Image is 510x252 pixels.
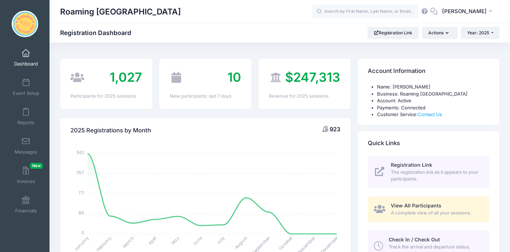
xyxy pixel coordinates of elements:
button: Actions [422,27,457,39]
input: Search by First Name, Last Name, or Email... [312,5,418,19]
img: Roaming Gnome Theatre [12,11,38,37]
tspan: August [233,235,249,250]
span: Reports [17,120,34,126]
a: Reports [9,104,43,129]
h1: Roaming [GEOGRAPHIC_DATA] [60,4,181,20]
span: Registration Link [391,162,432,168]
div: Revenue for 2025 sessions [269,93,340,100]
span: Dashboard [14,61,38,67]
tspan: 342 [76,149,84,155]
span: Year: 2025 [467,30,489,35]
span: 10 [227,69,241,85]
span: 1,027 [110,69,142,85]
div: New participants: last 7 days [170,93,241,100]
a: Event Setup [9,75,43,99]
tspan: May [170,235,180,246]
tspan: 0 [81,230,84,236]
li: Account: Active [377,97,489,104]
button: Year: 2025 [461,27,499,39]
span: 923 [330,126,340,133]
a: Registration Link The registration link as it appears to your participants. [368,156,489,188]
a: Registration Link [367,27,419,39]
a: InvoicesNew [9,163,43,188]
a: Messages [9,133,43,158]
tspan: March [121,235,135,249]
tspan: 86 [79,210,84,216]
button: [PERSON_NAME] [437,4,499,20]
h1: Registration Dashboard [60,29,137,36]
span: The registration link as it appears to your participants. [391,169,481,183]
div: Participants for 2025 sessions [70,93,142,100]
a: Financials [9,192,43,217]
a: View All Participants A complete view of all your sessions. [368,196,489,222]
tspan: April [147,235,158,246]
span: $247,313 [285,69,340,85]
li: Payments: Connected [377,104,489,111]
span: View All Participants [391,202,441,208]
span: [PERSON_NAME] [442,7,487,15]
h4: Quick Links [368,133,400,153]
span: Messages [15,149,37,155]
tspan: July [215,235,226,246]
span: Check In / Check Out [389,236,440,242]
li: Customer Service: [377,111,489,118]
a: Contact Us [418,111,442,117]
span: Event Setup [13,90,39,96]
span: Invoices [17,178,35,184]
tspan: 171 [79,190,84,196]
li: Name: [PERSON_NAME] [377,84,489,91]
span: A complete view of all your sessions. [391,210,481,217]
tspan: October [278,235,294,251]
h4: Account Information [368,61,425,81]
tspan: 257 [76,170,84,176]
tspan: June [192,235,203,247]
span: New [30,163,43,169]
span: Financials [15,208,37,214]
li: Business: Roaming [GEOGRAPHIC_DATA] [377,91,489,98]
a: Dashboard [9,45,43,70]
h4: 2025 Registrations by Month [70,120,151,141]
